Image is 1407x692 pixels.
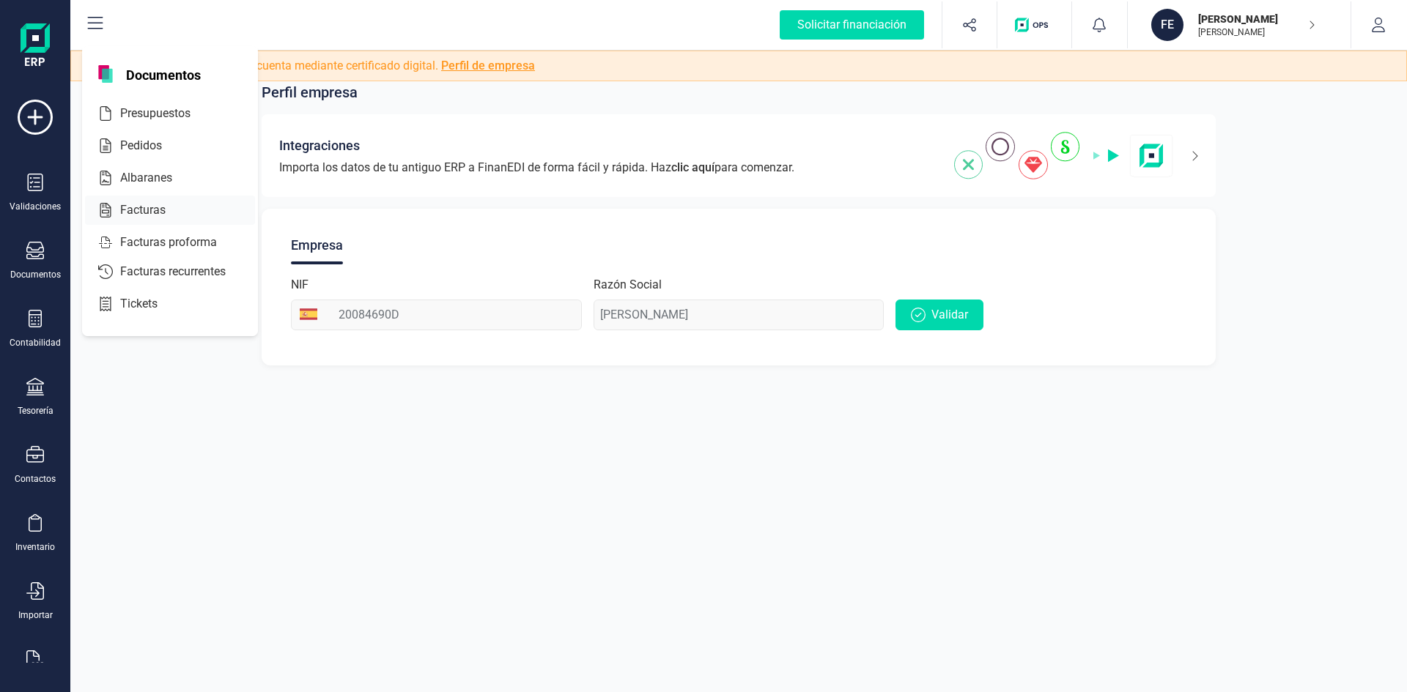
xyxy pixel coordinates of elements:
[954,132,1173,179] img: integrations-img
[10,337,61,349] div: Contabilidad
[1006,1,1063,48] button: Logo de OPS
[21,23,50,70] img: Logo Finanedi
[780,10,924,40] div: Solicitar financiación
[671,160,714,174] span: clic aquí
[114,295,184,313] span: Tickets
[114,263,252,280] span: Facturas recurrentes
[114,234,243,251] span: Facturas proforma
[594,276,662,294] label: Razón Social
[115,57,535,75] span: Tienes pendiente validar la cuenta mediante certificado digital.
[114,169,199,187] span: Albaranes
[895,300,983,330] button: Validar
[15,541,55,553] div: Inventario
[1198,12,1315,26] p: [PERSON_NAME]
[114,105,217,122] span: Presupuestos
[15,473,56,485] div: Contactos
[114,201,192,219] span: Facturas
[291,276,309,294] label: NIF
[291,226,343,264] div: Empresa
[279,135,360,156] span: Integraciones
[18,609,53,621] div: Importar
[441,59,535,72] a: Perfil de empresa
[114,137,188,155] span: Pedidos
[762,1,942,48] button: Solicitar financiación
[279,159,794,176] span: Importa los datos de tu antiguo ERP a FinanEDI de forma fácil y rápida. Haz para comenzar.
[1198,26,1315,38] p: [PERSON_NAME]
[10,201,61,212] div: Validaciones
[1015,18,1054,32] img: Logo de OPS
[10,269,61,280] div: Documentos
[1145,1,1333,48] button: FE[PERSON_NAME][PERSON_NAME]
[931,306,968,324] span: Validar
[117,65,210,83] span: Documentos
[1151,9,1183,41] div: FE
[262,82,358,103] span: Perfil empresa
[18,405,53,417] div: Tesorería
